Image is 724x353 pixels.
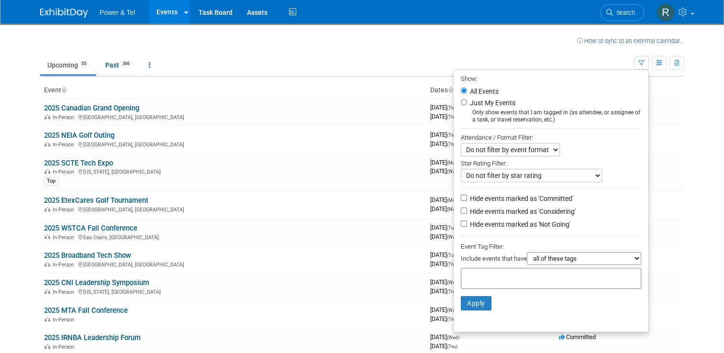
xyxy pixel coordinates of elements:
span: [DATE] [430,315,457,322]
label: Hide events marked as 'Committed' [468,194,573,203]
span: In-Person [53,142,77,148]
img: Raul Acuna [657,3,675,22]
div: Top [44,177,58,186]
a: 2025 Canadian Grand Opening [44,104,139,112]
img: In-Person Event [45,142,50,146]
span: In-Person [53,289,77,295]
a: Sort by Start Date [448,86,453,94]
span: [DATE] [430,224,460,231]
span: (Wed) [447,234,459,240]
span: [DATE] [430,196,462,203]
div: Only show events that I am tagged in (as attendee, or assignee of a task, or travel reservation, ... [461,109,641,123]
span: (Mon) [447,207,459,212]
span: (Wed) [447,280,459,285]
a: Past366 [98,56,140,74]
a: 2025 CNI Leadership Symposium [44,278,149,287]
button: Apply [461,296,491,310]
span: (Thu) [447,317,457,322]
img: In-Person Event [45,289,50,294]
a: 2025 Broadband Tech Show [44,251,131,260]
span: In-Person [53,207,77,213]
img: In-Person Event [45,207,50,211]
img: In-Person Event [45,262,50,266]
span: (Mon) [447,160,459,165]
span: (Thu) [447,114,457,120]
a: Upcoming35 [40,56,96,74]
span: [DATE] [430,342,457,350]
div: Eau Claire, [GEOGRAPHIC_DATA] [44,233,423,241]
div: [GEOGRAPHIC_DATA], [GEOGRAPHIC_DATA] [44,113,423,121]
span: [DATE] [430,278,462,286]
span: [DATE] [430,287,457,295]
div: Include events that have [461,252,641,268]
span: [DATE] [430,104,460,111]
span: In-Person [53,262,77,268]
div: [GEOGRAPHIC_DATA], [GEOGRAPHIC_DATA] [44,140,423,148]
span: (Thu) [447,142,457,147]
span: (Thu) [447,132,457,138]
a: 2025 IRNBA Leadership Forum [44,333,141,342]
a: 2025 EtexCares Golf Tournament [44,196,148,205]
span: (Wed) [447,169,459,174]
div: [US_STATE], [GEOGRAPHIC_DATA] [44,287,423,295]
a: Search [600,4,644,21]
th: Dates [426,82,555,99]
label: Hide events marked as 'Considering' [468,207,576,216]
span: [DATE] [430,260,457,267]
span: 366 [120,60,133,67]
span: - [461,333,462,341]
a: 2025 SCTE Tech Expo [44,159,113,167]
a: Sort by Event Name [61,86,66,94]
div: Attendance / Format Filter: [461,132,641,143]
img: In-Person Event [45,169,50,174]
span: [DATE] [430,140,457,147]
img: In-Person Event [45,344,50,349]
a: 2025 NEIA Golf Outing [44,131,114,140]
span: [DATE] [430,131,460,138]
span: (Thu) [447,262,457,267]
th: Event [40,82,426,99]
label: All Events [468,88,499,95]
span: In-Person [53,344,77,350]
label: Hide events marked as 'Not Going' [468,220,570,229]
a: 2025 WSTCA Fall Conference [44,224,137,232]
div: Star Rating Filter: [461,156,641,169]
a: 2025 MTA Fall Conference [44,306,128,315]
div: Event Tag Filter: [461,241,641,252]
span: [DATE] [430,159,462,166]
span: (Tue) [447,225,457,231]
img: In-Person Event [45,317,50,321]
span: In-Person [53,317,77,323]
span: (Thu) [447,344,457,349]
span: (Thu) [447,289,457,294]
span: [DATE] [430,333,462,341]
span: Power & Tel [100,9,135,16]
span: Committed [559,333,596,341]
img: ExhibitDay [40,8,88,18]
span: In-Person [53,114,77,121]
img: In-Person Event [45,114,50,119]
span: In-Person [53,234,77,241]
label: Just My Events [468,98,515,108]
div: Show: [461,72,641,84]
span: [DATE] [430,167,459,175]
span: (Thu) [447,105,457,110]
img: In-Person Event [45,234,50,239]
span: [DATE] [430,113,457,120]
span: (Wed) [447,308,459,313]
span: Search [613,9,635,16]
span: [DATE] [430,205,459,212]
span: 35 [78,60,89,67]
a: How to sync to an external calendar... [577,37,684,44]
span: (Mon) [447,198,459,203]
span: In-Person [53,169,77,175]
span: (Wed) [447,335,459,340]
div: [GEOGRAPHIC_DATA], [GEOGRAPHIC_DATA] [44,260,423,268]
div: [US_STATE], [GEOGRAPHIC_DATA] [44,167,423,175]
span: (Tue) [447,253,457,258]
span: [DATE] [430,251,460,258]
span: [DATE] [430,233,459,240]
div: [GEOGRAPHIC_DATA], [GEOGRAPHIC_DATA] [44,205,423,213]
span: [DATE] [430,306,462,313]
